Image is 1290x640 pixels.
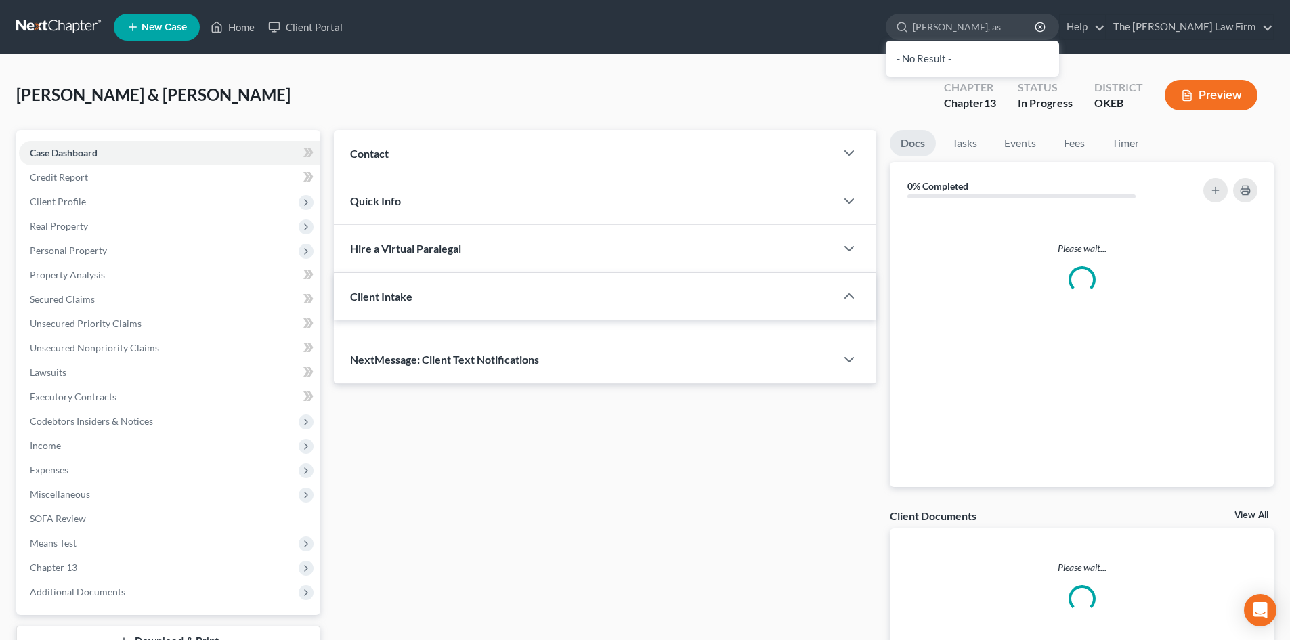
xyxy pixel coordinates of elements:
[1165,80,1257,110] button: Preview
[19,141,320,165] a: Case Dashboard
[204,15,261,39] a: Home
[30,342,159,354] span: Unsecured Nonpriority Claims
[984,96,996,109] span: 13
[886,41,1059,77] div: - No Result -
[944,95,996,111] div: Chapter
[30,561,77,573] span: Chapter 13
[30,415,153,427] span: Codebtors Insiders & Notices
[941,130,988,156] a: Tasks
[890,509,976,523] div: Client Documents
[993,130,1047,156] a: Events
[890,561,1274,574] p: Please wait...
[913,14,1037,39] input: Search by name...
[30,293,95,305] span: Secured Claims
[30,269,105,280] span: Property Analysis
[30,537,77,549] span: Means Test
[19,312,320,336] a: Unsecured Priority Claims
[30,586,125,597] span: Additional Documents
[30,196,86,207] span: Client Profile
[1101,130,1150,156] a: Timer
[30,488,90,500] span: Miscellaneous
[19,336,320,360] a: Unsecured Nonpriority Claims
[16,85,291,104] span: [PERSON_NAME] & [PERSON_NAME]
[350,194,401,207] span: Quick Info
[19,287,320,312] a: Secured Claims
[901,242,1263,255] p: Please wait...
[30,440,61,451] span: Income
[30,391,116,402] span: Executory Contracts
[1094,80,1143,95] div: District
[142,22,187,33] span: New Case
[30,171,88,183] span: Credit Report
[19,385,320,409] a: Executory Contracts
[30,244,107,256] span: Personal Property
[350,290,412,303] span: Client Intake
[1106,15,1273,39] a: The [PERSON_NAME] Law Firm
[944,80,996,95] div: Chapter
[1234,511,1268,520] a: View All
[1052,130,1096,156] a: Fees
[907,180,968,192] strong: 0% Completed
[30,366,66,378] span: Lawsuits
[1018,80,1073,95] div: Status
[1018,95,1073,111] div: In Progress
[350,353,539,366] span: NextMessage: Client Text Notifications
[30,220,88,232] span: Real Property
[1060,15,1105,39] a: Help
[19,507,320,531] a: SOFA Review
[30,147,98,158] span: Case Dashboard
[30,513,86,524] span: SOFA Review
[19,263,320,287] a: Property Analysis
[30,464,68,475] span: Expenses
[350,242,461,255] span: Hire a Virtual Paralegal
[261,15,349,39] a: Client Portal
[350,147,389,160] span: Contact
[1094,95,1143,111] div: OKEB
[30,318,142,329] span: Unsecured Priority Claims
[19,360,320,385] a: Lawsuits
[1244,594,1276,626] div: Open Intercom Messenger
[890,130,936,156] a: Docs
[19,165,320,190] a: Credit Report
